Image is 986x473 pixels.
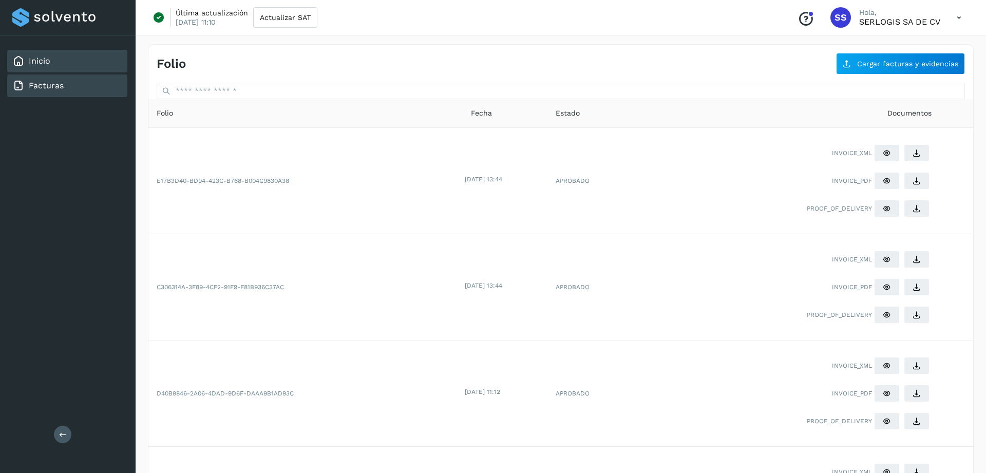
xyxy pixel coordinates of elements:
[859,8,940,17] p: Hola,
[556,108,580,119] span: Estado
[859,17,940,27] p: SERLOGIS SA DE CV
[148,128,463,234] td: E17B3D40-BD94-423C-B768-B004C9830A38
[29,81,64,90] a: Facturas
[29,56,50,66] a: Inicio
[260,14,311,21] span: Actualizar SAT
[176,17,216,27] p: [DATE] 11:10
[547,128,650,234] td: APROBADO
[7,74,127,97] div: Facturas
[887,108,932,119] span: Documentos
[148,234,463,340] td: C306314A-3F89-4CF2-91F9-F81B936C37AC
[148,340,463,447] td: D40B9846-2A06-4DAD-9D6F-DAAA9B1AD93C
[547,340,650,447] td: APROBADO
[547,234,650,340] td: APROBADO
[157,56,186,71] h4: Folio
[832,148,872,158] span: INVOICE_XML
[857,60,958,67] span: Cargar facturas y evidencias
[157,108,173,119] span: Folio
[832,282,872,292] span: INVOICE_PDF
[176,8,248,17] p: Última actualización
[465,281,546,290] div: [DATE] 13:44
[807,310,872,319] span: PROOF_OF_DELIVERY
[836,53,965,74] button: Cargar facturas y evidencias
[832,389,872,398] span: INVOICE_PDF
[471,108,492,119] span: Fecha
[832,361,872,370] span: INVOICE_XML
[807,204,872,213] span: PROOF_OF_DELIVERY
[7,50,127,72] div: Inicio
[465,387,546,396] div: [DATE] 11:12
[253,7,317,28] button: Actualizar SAT
[465,175,546,184] div: [DATE] 13:44
[807,417,872,426] span: PROOF_OF_DELIVERY
[832,255,872,264] span: INVOICE_XML
[832,176,872,185] span: INVOICE_PDF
